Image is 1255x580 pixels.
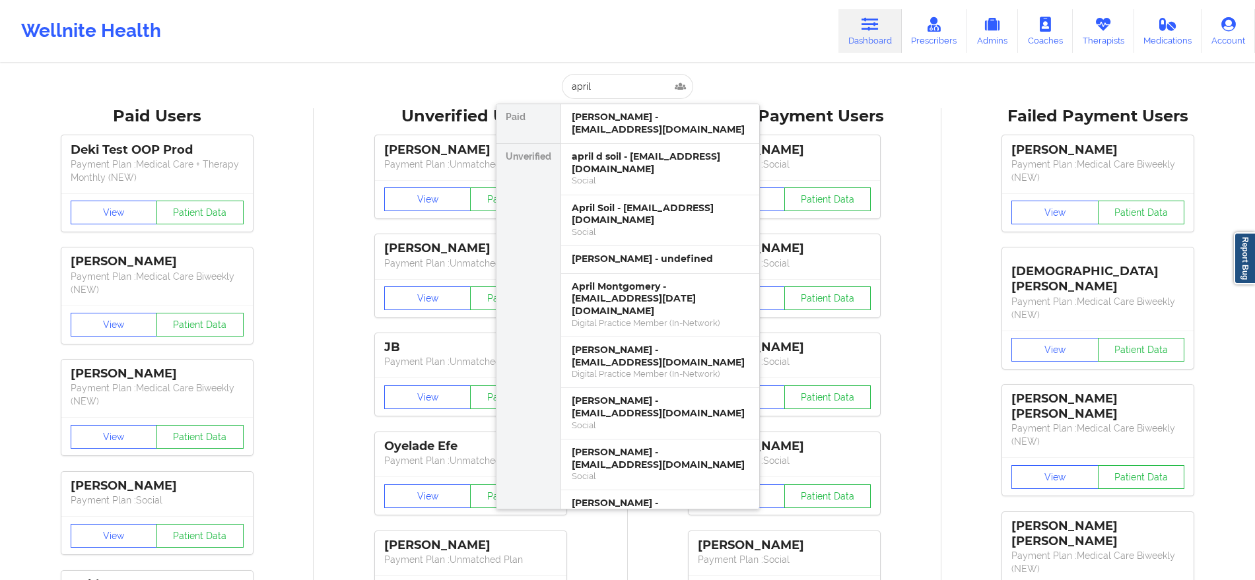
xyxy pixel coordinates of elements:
div: Paid Users [9,106,304,127]
div: Digital Practice Member (In-Network) [572,317,749,329]
div: Deki Test OOP Prod [71,143,244,158]
button: Patient Data [784,385,871,409]
button: View [1011,201,1099,224]
div: Social [572,226,749,238]
div: Social [572,175,749,186]
button: View [1011,338,1099,362]
p: Payment Plan : Social [71,494,244,507]
button: Patient Data [784,187,871,211]
p: Payment Plan : Medical Care + Therapy Monthly (NEW) [71,158,244,184]
div: April Montgomery - [EMAIL_ADDRESS][DATE][DOMAIN_NAME] [572,280,749,317]
button: View [71,425,158,449]
div: [DEMOGRAPHIC_DATA][PERSON_NAME] [1011,254,1184,294]
a: Prescribers [902,9,967,53]
button: Patient Data [470,187,557,211]
button: View [71,524,158,548]
p: Payment Plan : Medical Care Biweekly (NEW) [71,270,244,296]
div: Skipped Payment Users [637,106,932,127]
div: Social [572,470,749,482]
p: Payment Plan : Unmatched Plan [384,257,557,270]
div: [PERSON_NAME] [71,254,244,269]
div: [PERSON_NAME] [698,439,871,454]
div: [PERSON_NAME] - [EMAIL_ADDRESS][DOMAIN_NAME] [572,446,749,470]
button: Patient Data [156,313,244,337]
div: [PERSON_NAME] [698,143,871,158]
a: Coaches [1018,9,1073,53]
button: Patient Data [156,524,244,548]
p: Payment Plan : Medical Care Biweekly (NEW) [1011,295,1184,321]
div: [PERSON_NAME] [71,366,244,381]
a: Account [1202,9,1255,53]
div: Digital Practice Member (In-Network) [572,368,749,379]
div: [PERSON_NAME] [698,241,871,256]
div: April Soil - [EMAIL_ADDRESS][DOMAIN_NAME] [572,202,749,226]
p: Payment Plan : Social [698,158,871,171]
button: Patient Data [470,286,557,310]
div: [PERSON_NAME] [698,340,871,355]
div: [PERSON_NAME] - [EMAIL_ADDRESS][DOMAIN_NAME] [572,111,749,135]
div: Failed Payment Users [951,106,1246,127]
button: Patient Data [1098,338,1185,362]
button: View [71,201,158,224]
div: Oyelade Efe [384,439,557,454]
div: Social [572,420,749,431]
button: View [384,484,471,508]
div: [PERSON_NAME] [1011,143,1184,158]
div: [PERSON_NAME] [PERSON_NAME] [1011,519,1184,549]
div: [PERSON_NAME] - [EMAIL_ADDRESS][DOMAIN_NAME] [572,344,749,368]
div: [PERSON_NAME] [384,538,557,553]
a: Therapists [1073,9,1134,53]
p: Payment Plan : Social [698,257,871,270]
div: [PERSON_NAME] [384,143,557,158]
p: Payment Plan : Medical Care Biweekly (NEW) [1011,422,1184,448]
a: Report Bug [1234,232,1255,284]
p: Payment Plan : Medical Care Biweekly (NEW) [1011,158,1184,184]
div: Paid [496,104,560,144]
p: Payment Plan : Unmatched Plan [384,454,557,467]
p: Payment Plan : Medical Care Biweekly (NEW) [1011,549,1184,575]
div: [PERSON_NAME] [698,538,871,553]
button: Patient Data [784,484,871,508]
div: april d soil - [EMAIL_ADDRESS][DOMAIN_NAME] [572,150,749,175]
div: [PERSON_NAME] [PERSON_NAME] [1011,391,1184,422]
a: Admins [967,9,1018,53]
div: JB [384,340,557,355]
p: Payment Plan : Social [698,454,871,467]
button: Patient Data [156,425,244,449]
p: Payment Plan : Social [698,355,871,368]
div: [PERSON_NAME] - [EMAIL_ADDRESS][DOMAIN_NAME] [572,497,749,521]
a: Medications [1134,9,1202,53]
button: View [384,286,471,310]
button: Patient Data [470,484,557,508]
button: Patient Data [156,201,244,224]
div: [PERSON_NAME] [384,241,557,256]
p: Payment Plan : Unmatched Plan [384,553,557,566]
button: View [1011,465,1099,489]
button: Patient Data [470,385,557,409]
div: [PERSON_NAME] [71,478,244,494]
a: Dashboard [838,9,902,53]
div: [PERSON_NAME] - [EMAIL_ADDRESS][DOMAIN_NAME] [572,395,749,419]
div: [PERSON_NAME] - undefined [572,253,749,265]
button: View [384,385,471,409]
p: Payment Plan : Medical Care Biweekly (NEW) [71,381,244,408]
button: Patient Data [784,286,871,310]
button: View [384,187,471,211]
p: Payment Plan : Unmatched Plan [384,158,557,171]
button: Patient Data [1098,201,1185,224]
p: Payment Plan : Unmatched Plan [384,355,557,368]
button: Patient Data [1098,465,1185,489]
p: Payment Plan : Social [698,553,871,566]
button: View [71,313,158,337]
div: Unverified Users [323,106,618,127]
